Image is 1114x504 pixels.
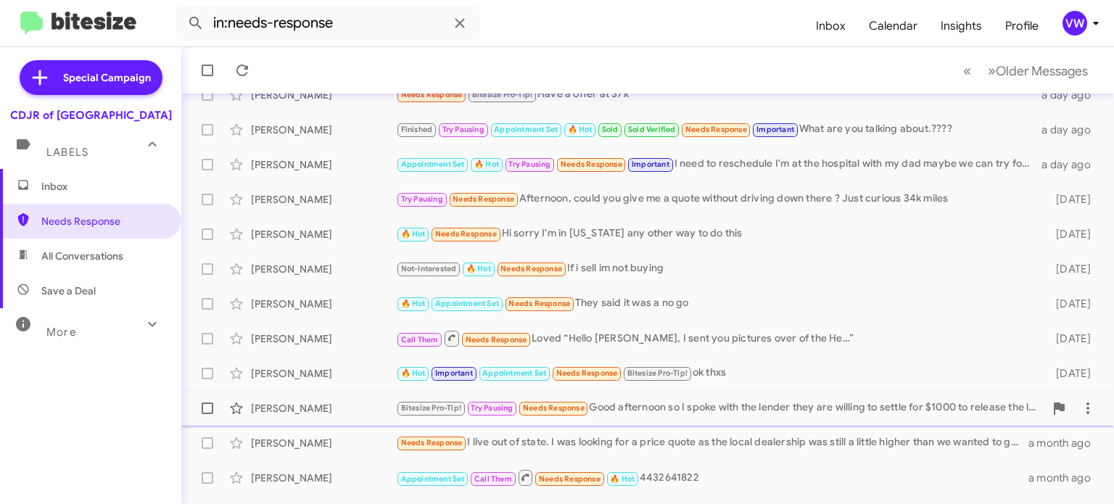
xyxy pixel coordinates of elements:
div: [PERSON_NAME] [251,401,396,416]
span: Needs Response [435,229,497,239]
span: 🔥 Hot [466,264,491,273]
div: Good afternoon so I spoke with the lender they are willing to settle for $1000 to release the lie... [396,400,1044,416]
span: Important [756,125,794,134]
span: Important [632,160,669,169]
span: 🔥 Hot [401,299,426,308]
input: Search [176,6,480,41]
span: Needs Response [556,368,618,378]
a: Calendar [857,5,929,47]
span: Call Them [401,335,439,344]
span: 🔥 Hot [474,160,499,169]
span: Needs Response [401,438,463,447]
div: [PERSON_NAME] [251,297,396,311]
span: Try Pausing [471,403,513,413]
span: Older Messages [996,63,1088,79]
a: Insights [929,5,994,47]
span: Important [435,368,473,378]
div: Have a offer at 37k [396,86,1038,103]
div: [PERSON_NAME] [251,192,396,207]
div: a month ago [1028,436,1102,450]
button: vw [1050,11,1098,36]
button: Previous [954,56,980,86]
span: Needs Response [466,335,527,344]
span: Appointment Set [482,368,546,378]
div: Afternoon, could you give me a quote without driving down there ? Just curious 34k miles [396,191,1038,207]
div: They said it was a no go [396,295,1038,312]
div: 4432641822 [396,468,1028,487]
span: Inbox [804,5,857,47]
span: Try Pausing [401,194,443,204]
span: 🔥 Hot [610,474,635,484]
span: Needs Response [508,299,570,308]
span: Appointment Set [401,474,465,484]
div: [PERSON_NAME] [251,123,396,137]
span: Save a Deal [41,284,96,298]
span: Labels [46,146,88,159]
span: Needs Response [561,160,622,169]
div: [PERSON_NAME] [251,471,396,485]
div: Hi sorry I'm in [US_STATE] any other way to do this [396,226,1038,242]
div: [DATE] [1038,262,1102,276]
div: [PERSON_NAME] [251,436,396,450]
div: [PERSON_NAME] [251,262,396,276]
span: All Conversations [41,249,123,263]
span: Appointment Set [435,299,499,308]
span: Needs Response [523,403,585,413]
span: Try Pausing [442,125,484,134]
div: ok thxs [396,365,1038,381]
div: [DATE] [1038,366,1102,381]
div: [PERSON_NAME] [251,331,396,346]
div: [DATE] [1038,192,1102,207]
a: Profile [994,5,1050,47]
div: What are you talking about.???? [396,121,1038,138]
div: I need to reschedule I'm at the hospital with my dad maybe we can try for next week [396,156,1038,173]
span: 🔥 Hot [568,125,593,134]
nav: Page navigation example [955,56,1097,86]
span: Call Them [474,474,512,484]
button: Next [979,56,1097,86]
div: [PERSON_NAME] [251,227,396,241]
span: Needs Response [500,264,562,273]
span: Needs Response [401,90,463,99]
span: 🔥 Hot [401,368,426,378]
span: Not-Interested [401,264,457,273]
div: a day ago [1038,157,1102,172]
span: Bitesize Pro-Tip! [627,368,688,378]
div: I live out of state. I was looking for a price quote as the local dealership was still a little h... [396,434,1028,451]
span: Needs Response [453,194,514,204]
div: a day ago [1038,123,1102,137]
div: Loved “Hello [PERSON_NAME], I sent you pictures over of the He…” [396,329,1038,347]
div: If i sell im not buying [396,260,1038,277]
span: Appointment Set [494,125,558,134]
span: Needs Response [539,474,601,484]
a: Special Campaign [20,60,162,95]
div: [PERSON_NAME] [251,157,396,172]
div: vw [1063,11,1087,36]
span: » [988,62,996,80]
div: a month ago [1028,471,1102,485]
div: [DATE] [1038,297,1102,311]
div: [PERSON_NAME] [251,88,396,102]
span: Appointment Set [401,160,465,169]
span: Bitesize Pro-Tip! [472,90,532,99]
span: Special Campaign [63,70,151,85]
span: Needs Response [685,125,747,134]
span: Try Pausing [508,160,550,169]
div: [DATE] [1038,227,1102,241]
span: Bitesize Pro-Tip! [401,403,461,413]
div: CDJR of [GEOGRAPHIC_DATA] [10,108,172,123]
div: [PERSON_NAME] [251,366,396,381]
div: [DATE] [1038,331,1102,346]
span: 🔥 Hot [401,229,426,239]
span: Needs Response [41,214,165,228]
span: More [46,326,76,339]
span: Sold Verified [628,125,676,134]
div: a day ago [1038,88,1102,102]
span: Finished [401,125,433,134]
span: « [963,62,971,80]
span: Sold [602,125,619,134]
span: Inbox [41,179,165,194]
